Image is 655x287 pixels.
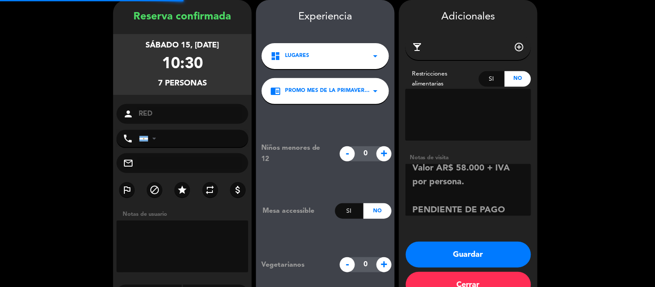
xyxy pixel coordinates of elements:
[118,210,252,219] div: Notas de usuario
[335,203,363,219] div: Si
[113,9,252,25] div: Reserva confirmada
[479,71,505,87] div: Si
[256,9,395,25] div: Experiencia
[122,185,132,195] i: outlined_flag
[177,185,187,195] i: star
[123,109,133,119] i: person
[405,153,531,162] div: Notas de visita
[405,9,531,25] div: Adicionales
[270,51,281,61] i: dashboard
[162,52,203,77] div: 10:30
[205,185,215,195] i: repeat
[255,142,335,165] div: Niños menores de 12
[514,42,525,52] i: add_circle_outline
[285,52,309,60] span: LUGARES
[340,257,355,272] span: -
[123,133,133,144] i: phone
[412,42,422,52] i: local_bar
[370,86,380,96] i: arrow_drop_down
[377,257,392,272] span: +
[364,203,392,219] div: No
[146,39,219,52] div: sábado 15, [DATE]
[255,259,335,271] div: Vegetarianos
[139,130,159,147] div: Argentina: +54
[370,51,380,61] i: arrow_drop_down
[256,205,335,217] div: Mesa accessible
[158,77,207,90] div: 7 personas
[123,158,133,168] i: mail_outline
[340,146,355,161] span: -
[405,34,531,60] button: local_baradd_circle_outline
[285,87,370,95] span: PROMO MES DE LA PRIMAVERA - EXPERIENCIA CANDELARIA
[149,185,160,195] i: block
[233,185,243,195] i: attach_money
[406,242,531,268] button: Guardar
[270,86,281,96] i: chrome_reader_mode
[405,69,479,89] div: Restricciones alimentarias
[377,146,392,161] span: +
[505,71,531,87] div: No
